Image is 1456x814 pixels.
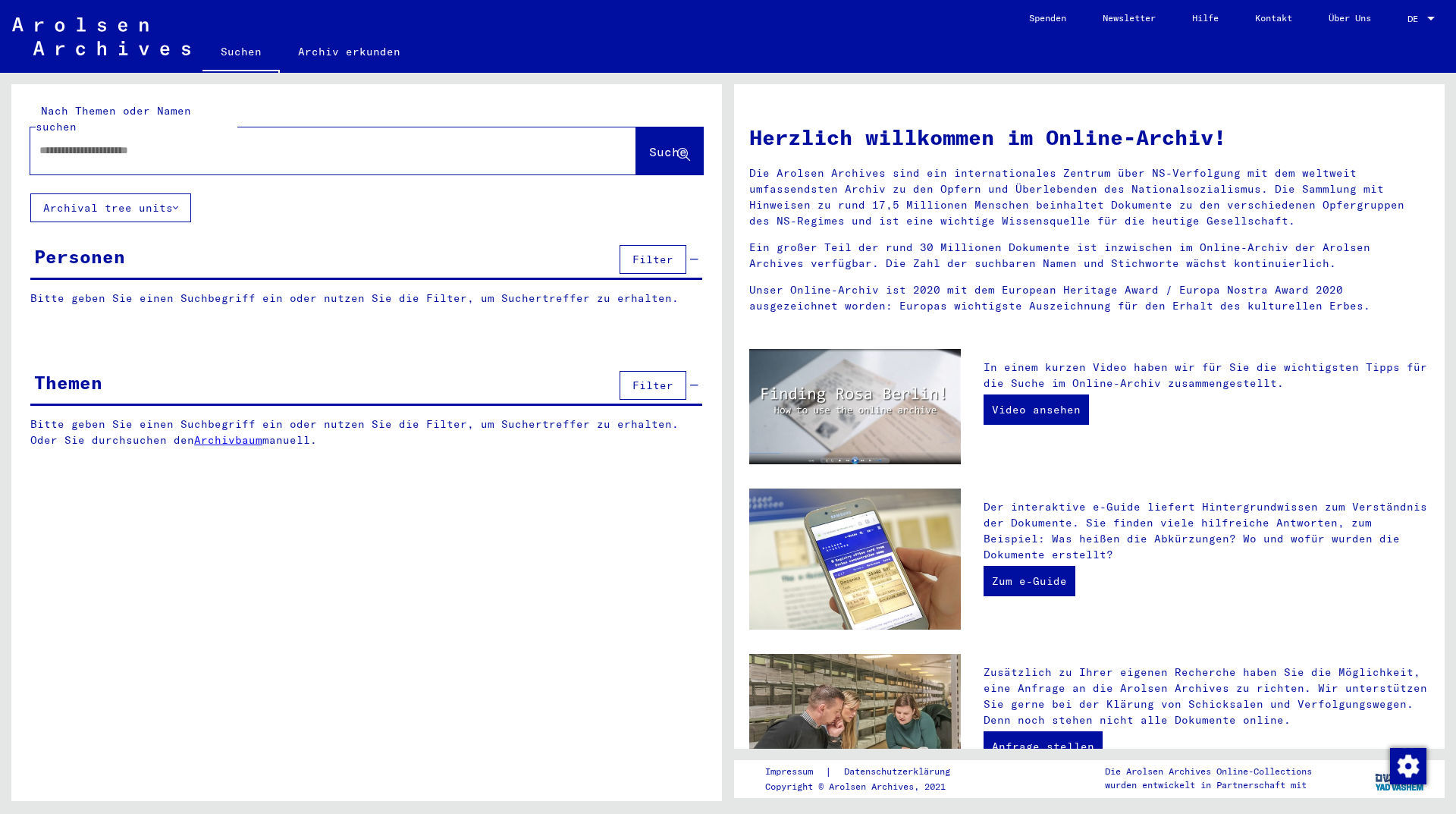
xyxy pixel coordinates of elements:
[1407,14,1424,24] span: DE
[202,33,280,73] a: Suchen
[765,780,968,794] p: Copyright © Arolsen Archives, 2021
[632,379,673,392] span: Filter
[984,566,1075,596] a: Zum e-Guide
[620,245,686,274] button: Filter
[765,764,825,780] a: Impressum
[636,127,703,174] button: Suche
[30,416,703,448] p: Bitte geben Sie einen Suchbegriff ein oder nutzen Sie die Filter, um Suchertreffer zu erhalten. O...
[749,489,961,630] img: eguide.jpg
[36,104,191,134] mat-label: Nach Themen oder Namen suchen
[1372,759,1429,797] img: yv_logo.png
[749,121,1429,153] h1: Herzlich willkommen im Online-Archiv!
[765,764,968,780] div: |
[1105,778,1312,792] p: wurden entwickelt in Partnerschaft mit
[749,282,1429,314] p: Unser Online-Archiv ist 2020 mit dem European Heritage Award / Europa Nostra Award 2020 ausgezeic...
[1105,765,1312,778] p: Die Arolsen Archives Online-Collections
[34,243,125,270] div: Personen
[984,360,1429,391] p: In einem kurzen Video haben wir für Sie die wichtigsten Tipps für die Suche im Online-Archiv zusa...
[632,253,673,266] span: Filter
[1389,747,1426,784] div: Zustimmung ändern
[832,764,968,780] a: Datenschutzerklärung
[280,33,419,70] a: Archiv erkunden
[749,349,961,464] img: video.jpg
[749,240,1429,272] p: Ein großer Teil der rund 30 Millionen Dokumente ist inzwischen im Online-Archiv der Arolsen Archi...
[620,371,686,400] button: Filter
[984,394,1089,425] a: Video ansehen
[984,499,1429,563] p: Der interaktive e-Guide liefert Hintergrundwissen zum Verständnis der Dokumente. Sie finden viele...
[12,17,190,55] img: Arolsen_neg.svg
[34,369,102,396] div: Themen
[194,433,262,447] a: Archivbaum
[649,144,687,159] span: Suche
[984,731,1103,762] a: Anfrage stellen
[749,654,961,795] img: inquiries.jpg
[984,665,1429,728] p: Zusätzlich zu Ihrer eigenen Recherche haben Sie die Möglichkeit, eine Anfrage an die Arolsen Arch...
[30,193,191,222] button: Archival tree units
[30,291,702,306] p: Bitte geben Sie einen Suchbegriff ein oder nutzen Sie die Filter, um Suchertreffer zu erhalten.
[749,165,1429,229] p: Die Arolsen Archives sind ein internationales Zentrum über NS-Verfolgung mit dem weltweit umfasse...
[1390,748,1426,784] img: Zustimmung ändern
